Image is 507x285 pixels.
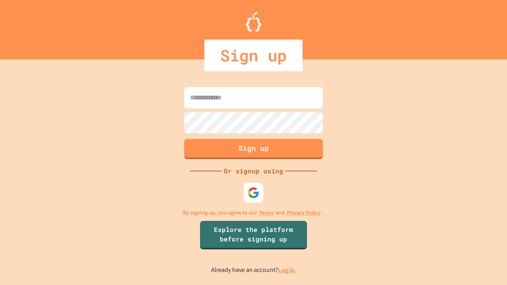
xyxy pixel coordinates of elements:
[246,12,261,32] img: Logo.svg
[204,40,303,71] div: Sign up
[259,209,274,217] a: Terms
[222,166,285,176] div: Or signup using
[183,209,324,217] p: By signing up, you agree to our and .
[200,221,307,249] a: Explore the platform before signing up
[474,253,499,277] iframe: chat widget
[184,139,323,159] button: Sign up
[248,187,259,199] img: google-icon.svg
[211,265,296,275] p: Already have an account?
[287,209,321,217] a: Privacy Policy
[278,266,296,274] a: Log in.
[441,219,499,253] iframe: chat widget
